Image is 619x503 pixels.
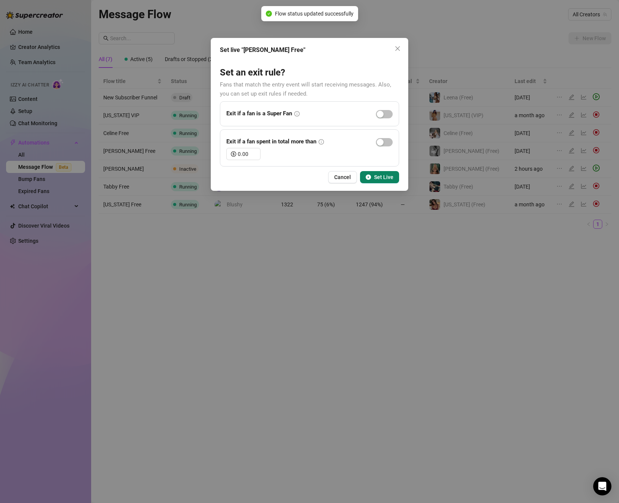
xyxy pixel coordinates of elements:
[220,67,399,79] h3: Set an exit rule?
[374,174,393,180] span: Set Live
[266,11,272,17] span: check-circle
[593,477,611,495] div: Open Intercom Messenger
[275,9,354,18] span: Flow status updated successfully
[395,46,401,52] span: close
[319,139,324,145] span: info-circle
[334,174,351,180] span: Cancel
[294,111,300,116] span: info-circle
[226,138,316,145] strong: Exit if a fan spent in total more than
[392,42,404,55] button: Close
[220,81,391,97] span: Fans that match the entry event will start receiving messages. Also, you can set up exit rules if...
[328,171,357,183] button: Cancel
[220,46,399,55] div: Set live "[PERSON_NAME] Free"
[226,110,292,117] strong: Exit if a fan is a Super Fan
[360,171,399,183] button: Set Live
[366,174,371,180] span: play-circle
[392,46,404,52] span: Close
